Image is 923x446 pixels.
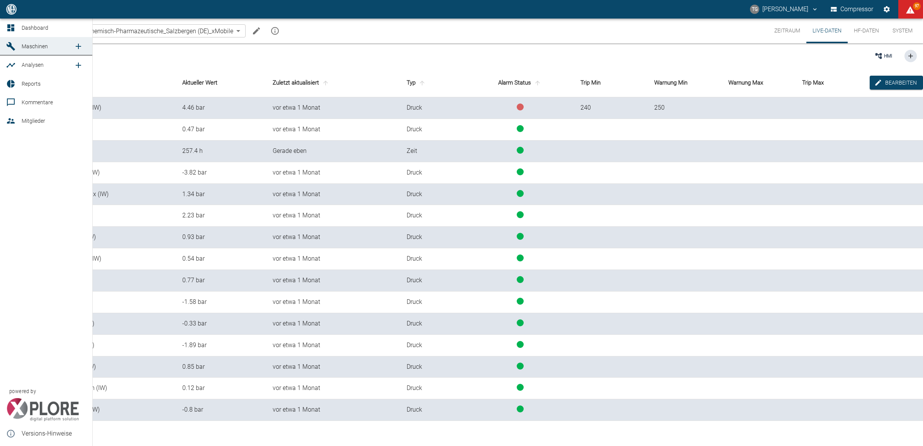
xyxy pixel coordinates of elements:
[22,205,176,227] td: Enddruck_max (IW)
[249,23,264,39] button: Machine bearbeiten
[182,363,260,371] div: 0.849172553898825 bar
[517,319,524,326] span: status-running
[22,25,48,31] span: Dashboard
[806,19,848,43] button: Live-Daten
[400,313,466,335] td: Druck
[182,298,260,307] div: -1.58485232714156 bar
[182,254,260,263] div: 0.543941137948423 bar
[400,356,466,378] td: Druck
[182,211,260,220] div: 2.22662714895705 bar
[517,190,524,197] span: status-running
[273,147,394,156] div: 2.9.2025, 12:45:58
[400,292,466,313] td: Druck
[749,2,820,16] button: thomas.gregoir@neuman-esser.com
[829,2,875,16] button: Compressor
[182,103,260,112] div: 4.4610819852096 bar
[22,68,176,97] th: Name
[273,363,394,371] div: 20.7.2025, 19:34:11
[182,168,260,177] div: -3.82242905689054 bar
[22,313,176,335] td: 1. Stufe_Comp._min (IW)
[273,190,394,199] div: 20.7.2025, 19:34:11
[517,363,524,370] span: status-running
[648,68,722,97] th: Warnung Min
[768,19,806,43] button: Zeitraum
[273,125,394,134] div: 20.7.2025, 19:34:11
[517,384,524,391] span: status-running
[517,405,524,412] span: status-running
[533,80,543,86] span: sort-status
[273,168,394,177] div: 20.7.2025, 19:34:11
[400,270,466,292] td: Druck
[182,233,260,242] div: 0.929789296060335 bar
[870,76,923,90] button: edit-alarms
[5,4,17,14] img: logo
[22,141,176,162] td: OperatingHours (IW)
[22,184,176,205] td: Zwischendruck 1/2 _max (IW)
[517,147,524,154] span: status-running
[400,184,466,205] td: Druck
[182,341,260,350] div: -1.88773146655876 bar
[22,429,86,438] span: Versions-Hinweise
[880,2,894,16] button: Einstellungen
[321,80,331,86] span: sort-time
[722,68,796,97] th: Warnung Max
[574,68,648,97] th: Trip Min
[796,68,870,97] th: Trip Max
[22,399,176,421] td: 1. Stufe_Öl-Druck_min (IW)
[400,162,466,184] td: Druck
[273,341,394,350] div: 20.7.2025, 19:34:11
[517,211,524,218] span: status-running
[400,335,466,356] td: Druck
[182,384,260,393] div: 0.123659096425399 bar
[22,62,44,68] span: Analysen
[6,398,79,421] img: Xplore Logo
[9,388,36,395] span: powered by
[266,68,400,97] th: Zuletzt aktualisiert
[273,405,394,414] div: 20.7.2025, 19:34:11
[267,23,283,39] button: mission info
[273,103,394,112] div: 20.7.2025, 19:34:11
[913,2,921,10] span: 97
[400,378,466,399] td: Druck
[580,102,642,112] div: 240
[22,162,176,184] td: 2. Stufe_Öl-Druck_min (IW)
[400,399,466,421] td: Druck
[400,97,466,119] td: Druck
[273,254,394,263] div: 20.7.2025, 19:34:11
[848,19,885,43] button: HF-Daten
[517,125,524,132] span: status-running
[400,205,466,227] td: Druck
[176,68,266,97] th: Aktueller Wert
[182,405,260,414] div: -0.802207670858479 bar
[182,319,260,328] div: -0.33262087708863 bar
[71,39,86,54] a: new /machines
[417,80,427,86] span: sort-type
[517,276,524,283] span: status-running
[22,43,48,49] span: Maschinen
[22,378,176,399] td: Zwischendruck 1/2 _min (IW)
[517,254,524,261] span: status-running
[22,356,176,378] td: 1. Stufe_Comp._max (IW)
[466,68,574,97] th: Alarm Status
[885,19,920,43] button: System
[517,168,524,175] span: status-running
[22,99,53,105] span: Kommentare
[517,233,524,240] span: status-running
[273,233,394,242] div: 20.7.2025, 19:34:11
[517,298,524,305] span: status-running
[182,190,260,199] div: 1.34458476022701 bar
[22,119,176,141] td: Saudruck_min (IW)
[182,125,260,134] div: 0.469195781624876 bar
[22,292,176,313] td: Enddruck_min (IW)
[22,81,41,87] span: Reports
[273,211,394,220] div: 20.7.2025, 19:34:11
[517,103,524,110] span: status-error
[182,147,260,156] div: 257.397534621913 h
[750,5,759,14] div: TG
[29,26,233,36] a: 99.2232/1_ H&R Chemisch-Pharmazeutische_Salzbergen (DE)_xMobile
[273,384,394,393] div: 20.7.2025, 19:34:11
[71,58,86,73] a: new /analyses/list/0
[400,68,466,97] th: Typ
[273,276,394,285] div: 20.7.2025, 19:34:11
[273,319,394,328] div: 20.7.2025, 19:34:11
